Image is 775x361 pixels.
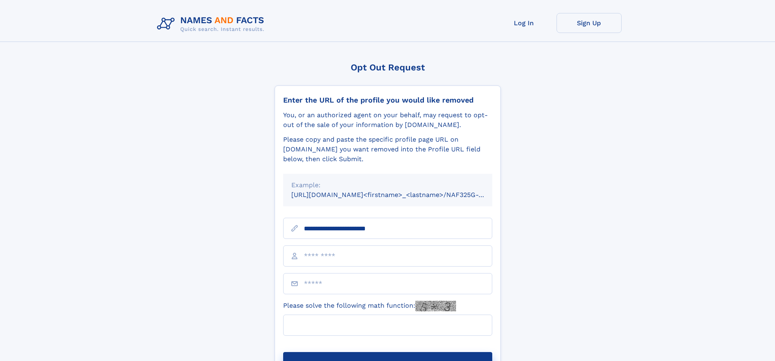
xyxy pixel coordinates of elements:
a: Sign Up [557,13,622,33]
div: Opt Out Request [275,62,501,72]
div: Please copy and paste the specific profile page URL on [DOMAIN_NAME] you want removed into the Pr... [283,135,492,164]
a: Log In [491,13,557,33]
div: Enter the URL of the profile you would like removed [283,96,492,105]
img: Logo Names and Facts [154,13,271,35]
div: You, or an authorized agent on your behalf, may request to opt-out of the sale of your informatio... [283,110,492,130]
div: Example: [291,180,484,190]
label: Please solve the following math function: [283,301,456,311]
small: [URL][DOMAIN_NAME]<firstname>_<lastname>/NAF325G-xxxxxxxx [291,191,508,199]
